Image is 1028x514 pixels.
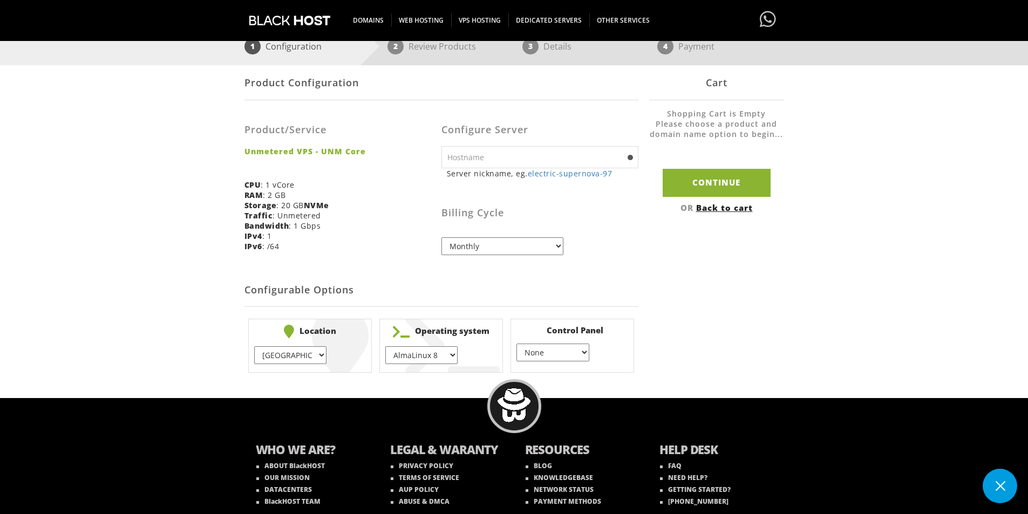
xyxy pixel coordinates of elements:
[391,497,450,506] a: ABUSE & DMCA
[522,38,539,54] span: 3
[265,38,322,54] p: Configuration
[387,38,404,54] span: 2
[678,38,714,54] p: Payment
[649,65,784,100] div: Cart
[244,146,433,156] strong: Unmetered VPS - UNM Core
[525,441,638,460] b: RESOURCES
[649,108,784,150] li: Shopping Cart is Empty Please choose a product and domain name option to begin...
[391,485,439,494] a: AUP POLICY
[391,473,459,482] a: TERMS OF SERVICE
[447,168,638,179] small: Server nickname, eg.
[696,202,753,213] a: Back to cart
[528,168,612,179] a: electric-supernova-97
[543,38,571,54] p: Details
[660,473,707,482] a: NEED HELP?
[660,461,682,470] a: FAQ
[391,461,453,470] a: PRIVACY POLICY
[244,65,638,100] div: Product Configuration
[244,221,289,231] b: Bandwidth
[497,388,531,422] img: BlackHOST mascont, Blacky.
[589,13,657,27] span: OTHER SERVICES
[663,169,771,196] input: Continue
[508,13,590,27] span: DEDICATED SERVERS
[244,180,261,190] b: CPU
[649,202,784,213] div: OR
[244,210,273,221] b: Traffic
[256,441,369,460] b: WHO WE ARE?
[660,485,731,494] a: GETTING STARTED?
[526,485,594,494] a: NETWORK STATUS
[441,125,638,135] h3: Configure Server
[390,441,503,460] b: LEGAL & WARANTY
[256,461,325,470] a: ABOUT BlackHOST
[244,241,262,251] b: IPv6
[659,441,773,460] b: HELP DESK
[254,346,326,364] select: } } } } } }
[441,208,638,218] h3: Billing Cycle
[441,146,638,168] input: Hostname
[244,190,263,200] b: RAM
[526,461,552,470] a: BLOG
[244,274,638,307] h2: Configurable Options
[254,325,366,338] b: Location
[451,13,509,27] span: VPS HOSTING
[385,346,458,364] select: } } } } } } } } } } } } } } } } } } } } }
[409,38,476,54] p: Review Products
[244,125,433,135] h3: Product/Service
[660,497,729,506] a: [PHONE_NUMBER]
[657,38,673,54] span: 4
[256,473,310,482] a: OUR MISSION
[526,497,601,506] a: PAYMENT METHODS
[385,325,497,338] b: Operating system
[256,485,312,494] a: DATACENTERS
[304,200,329,210] b: NVMe
[244,108,441,259] div: : 1 vCore : 2 GB : 20 GB : Unmetered : 1 Gbps : 1 : /64
[526,473,593,482] a: KNOWLEDGEBASE
[391,13,452,27] span: WEB HOSTING
[256,497,321,506] a: BlackHOST TEAM
[345,13,392,27] span: DOMAINS
[244,200,277,210] b: Storage
[516,344,589,361] select: } } } }
[516,325,628,335] b: Control Panel
[244,38,261,54] span: 1
[244,231,262,241] b: IPv4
